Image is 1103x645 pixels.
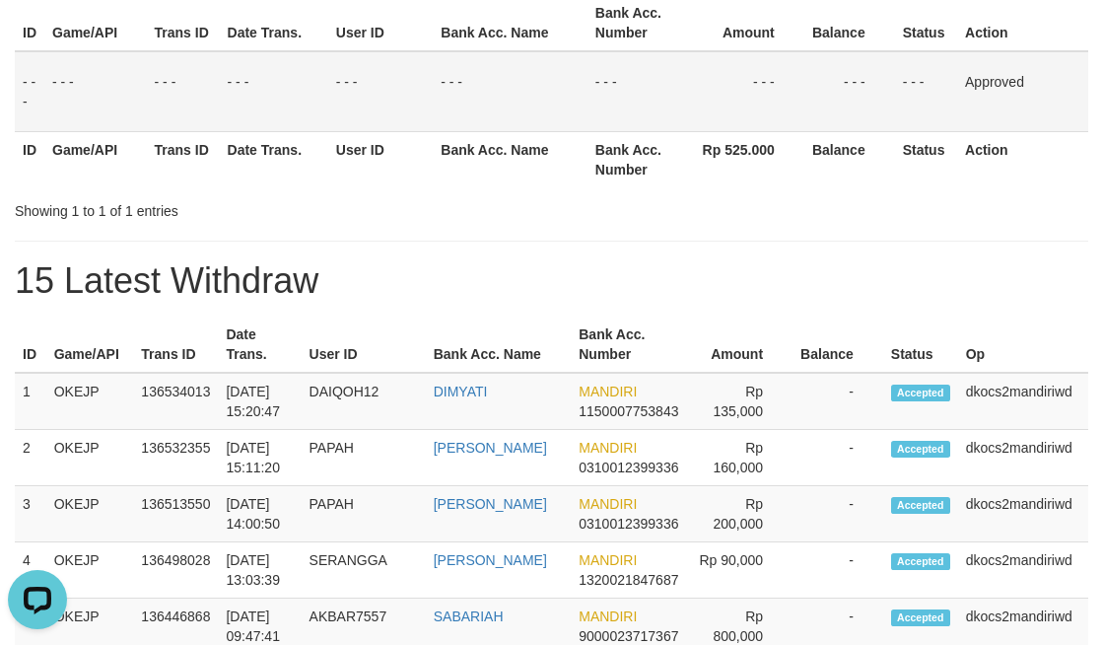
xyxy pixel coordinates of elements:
[793,430,883,486] td: -
[686,317,793,373] th: Amount
[44,51,147,132] td: - - -
[302,317,426,373] th: User ID
[15,131,44,187] th: ID
[804,51,895,132] td: - - -
[15,51,44,132] td: - - -
[147,51,220,132] td: - - -
[302,486,426,542] td: PAPAH
[957,51,1088,132] td: Approved
[587,51,685,132] td: - - -
[958,373,1088,430] td: dkocs2mandiriwd
[793,542,883,599] td: -
[891,497,950,514] span: Accepted
[891,441,950,458] span: Accepted
[579,516,678,532] span: Copy 0310012399336 to clipboard
[579,440,637,456] span: MANDIRI
[133,430,218,486] td: 136532355
[218,542,301,599] td: [DATE] 13:03:39
[891,385,950,401] span: Accepted
[579,609,637,624] span: MANDIRI
[15,193,445,221] div: Showing 1 to 1 of 1 entries
[44,131,147,187] th: Game/API
[147,131,220,187] th: Trans ID
[579,496,637,512] span: MANDIRI
[328,51,434,132] td: - - -
[133,317,218,373] th: Trans ID
[793,317,883,373] th: Balance
[891,609,950,626] span: Accepted
[686,486,793,542] td: Rp 200,000
[46,542,134,599] td: OKEJP
[133,373,218,430] td: 136534013
[434,384,488,399] a: DIMYATI
[958,430,1088,486] td: dkocs2mandiriwd
[579,552,637,568] span: MANDIRI
[433,131,587,187] th: Bank Acc. Name
[15,317,46,373] th: ID
[686,430,793,486] td: Rp 160,000
[958,486,1088,542] td: dkocs2mandiriwd
[302,542,426,599] td: SERANGGA
[579,384,637,399] span: MANDIRI
[433,51,587,132] td: - - -
[15,430,46,486] td: 2
[895,131,957,187] th: Status
[15,542,46,599] td: 4
[46,317,134,373] th: Game/API
[891,553,950,570] span: Accepted
[302,430,426,486] td: PAPAH
[958,317,1088,373] th: Op
[686,373,793,430] td: Rp 135,000
[218,486,301,542] td: [DATE] 14:00:50
[579,403,678,419] span: Copy 1150007753843 to clipboard
[804,131,895,187] th: Balance
[579,572,678,588] span: Copy 1320021847687 to clipboard
[302,373,426,430] td: DAIQOH12
[133,542,218,599] td: 136498028
[46,373,134,430] td: OKEJP
[218,317,301,373] th: Date Trans.
[587,131,685,187] th: Bank Acc. Number
[46,486,134,542] td: OKEJP
[793,373,883,430] td: -
[571,317,686,373] th: Bank Acc. Number
[793,486,883,542] td: -
[220,51,328,132] td: - - -
[958,542,1088,599] td: dkocs2mandiriwd
[579,628,678,644] span: Copy 9000023717367 to clipboard
[133,486,218,542] td: 136513550
[328,131,434,187] th: User ID
[220,131,328,187] th: Date Trans.
[46,430,134,486] td: OKEJP
[685,131,804,187] th: Rp 525.000
[434,609,504,624] a: SABARIAH
[883,317,958,373] th: Status
[15,261,1088,301] h1: 15 Latest Withdraw
[685,51,804,132] td: - - -
[895,51,957,132] td: - - -
[579,460,678,475] span: Copy 0310012399336 to clipboard
[218,430,301,486] td: [DATE] 15:11:20
[434,552,547,568] a: [PERSON_NAME]
[15,373,46,430] td: 1
[218,373,301,430] td: [DATE] 15:20:47
[434,496,547,512] a: [PERSON_NAME]
[8,8,67,67] button: Open LiveChat chat widget
[686,542,793,599] td: Rp 90,000
[15,486,46,542] td: 3
[957,131,1088,187] th: Action
[434,440,547,456] a: [PERSON_NAME]
[426,317,572,373] th: Bank Acc. Name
